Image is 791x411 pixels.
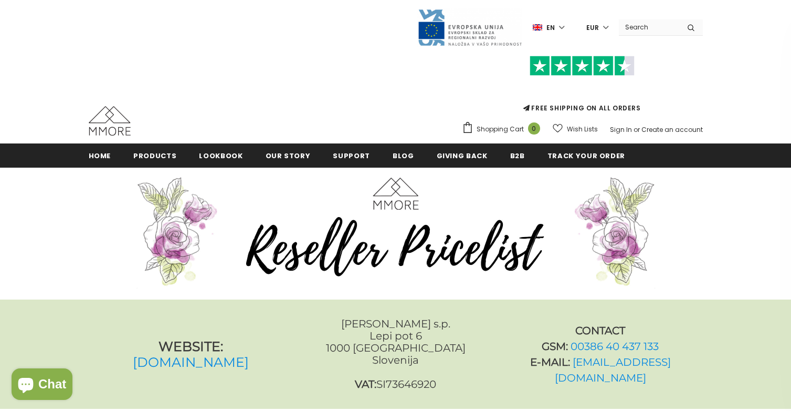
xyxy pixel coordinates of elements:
a: B2B [510,143,525,167]
span: VAT: [355,378,376,391]
a: Shopping Cart 0 [462,121,545,137]
span: CONTACT GSM: [542,324,625,353]
span: Lookbook [199,151,242,161]
span: support [333,151,370,161]
span: EUR [586,23,599,33]
a: Javni Razpis [417,23,522,32]
img: resellerpricelistheader-1644561599698.jpg [133,175,658,292]
span: Wish Lists [567,124,598,135]
img: Trust Pilot Stars [530,56,635,76]
a: Wish Lists [553,120,598,138]
span: Blog [393,151,414,161]
a: Create an account [641,125,703,134]
a: Home [89,143,111,167]
img: Javni Razpis [417,8,522,47]
iframe: Customer reviews powered by Trustpilot [462,76,703,103]
a: Our Story [266,143,311,167]
a: Lookbook [199,143,242,167]
inbox-online-store-chat: Shopify online store chat [8,368,76,403]
a: Blog [393,143,414,167]
span: Giving back [437,151,488,161]
a: [DOMAIN_NAME] [133,354,249,370]
span: or [634,125,640,134]
span: Products [133,151,176,161]
span: Track your order [547,151,625,161]
span: FREE SHIPPING ON ALL ORDERS [462,60,703,112]
a: Giving back [437,143,488,167]
a: Sign In [610,125,632,134]
a: support [333,143,370,167]
a: Track your order [547,143,625,167]
span: B2B [510,151,525,161]
span: Shopping Cart [477,124,524,135]
span: Home [89,151,111,161]
span: [PERSON_NAME] s.p. Lepi pot 6 1000 [GEOGRAPHIC_DATA] Slovenija SI73646920 [301,318,490,391]
input: Search Site [619,19,679,35]
span: en [546,23,555,33]
a: [EMAIL_ADDRESS][DOMAIN_NAME] [555,356,671,384]
a: Products [133,143,176,167]
span: WEBSITE: [159,338,223,354]
span: 0 [528,122,540,135]
span: E-MAIL: [530,356,570,368]
span: Our Story [266,151,311,161]
a: 00386 40 437 133 [571,340,659,353]
img: MMORE Cases [89,106,131,136]
img: i-lang-1.png [533,23,542,32]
